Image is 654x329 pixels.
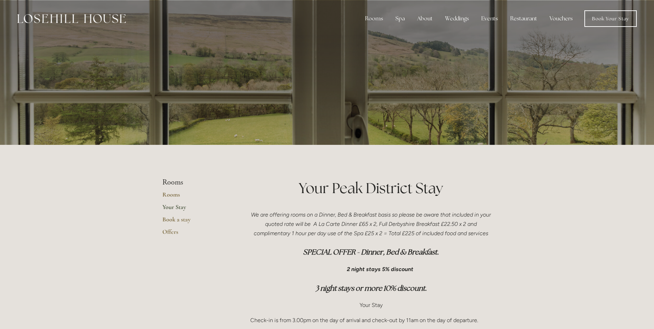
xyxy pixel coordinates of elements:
[162,178,228,187] li: Rooms
[251,211,492,237] em: We are offering rooms on a Dinner, Bed & Breakfast basis so please be aware that included in your...
[544,12,578,26] a: Vouchers
[162,216,228,228] a: Book a stay
[315,283,427,293] em: 3 night stays or more 10% discount.
[162,191,228,203] a: Rooms
[505,12,543,26] div: Restaurant
[390,12,410,26] div: Spa
[347,266,413,272] em: 2 night stays 5% discount
[162,203,228,216] a: Your Stay
[360,12,389,26] div: Rooms
[162,228,228,240] a: Offers
[250,316,492,325] p: Check-in is from 3.00pm on the day of arrival and check-out by 11am on the day of departure.
[303,247,439,257] em: SPECIAL OFFER - Dinner, Bed & Breakfast.
[250,178,492,198] h1: Your Peak District Stay
[440,12,474,26] div: Weddings
[412,12,438,26] div: About
[17,14,126,23] img: Losehill House
[476,12,503,26] div: Events
[250,300,492,310] p: Your Stay
[584,10,637,27] a: Book Your Stay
